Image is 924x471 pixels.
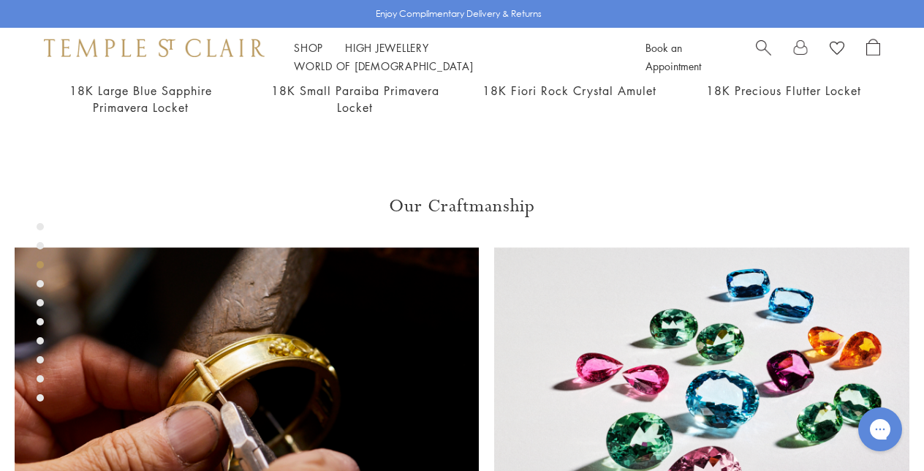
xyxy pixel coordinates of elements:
a: 18K Small Paraiba Primavera Locket [271,83,439,116]
a: View Wishlist [830,39,844,61]
img: Temple St. Clair [44,39,265,56]
a: Open Shopping Bag [866,39,880,75]
a: Book an Appointment [645,40,701,73]
p: Enjoy Complimentary Delivery & Returns [376,7,542,21]
a: 18K Large Blue Sapphire Primavera Locket [69,83,212,116]
iframe: Gorgias live chat messenger [851,402,909,456]
h3: Our Craftmanship [15,195,909,218]
nav: Main navigation [294,39,613,75]
div: Product gallery navigation [37,219,44,413]
a: 18K Precious Flutter Locket [706,83,861,99]
a: 18K Fiori Rock Crystal Amulet [482,83,656,99]
a: High JewelleryHigh Jewellery [345,40,429,55]
a: ShopShop [294,40,323,55]
a: World of [DEMOGRAPHIC_DATA]World of [DEMOGRAPHIC_DATA] [294,59,473,73]
a: Search [756,39,771,75]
